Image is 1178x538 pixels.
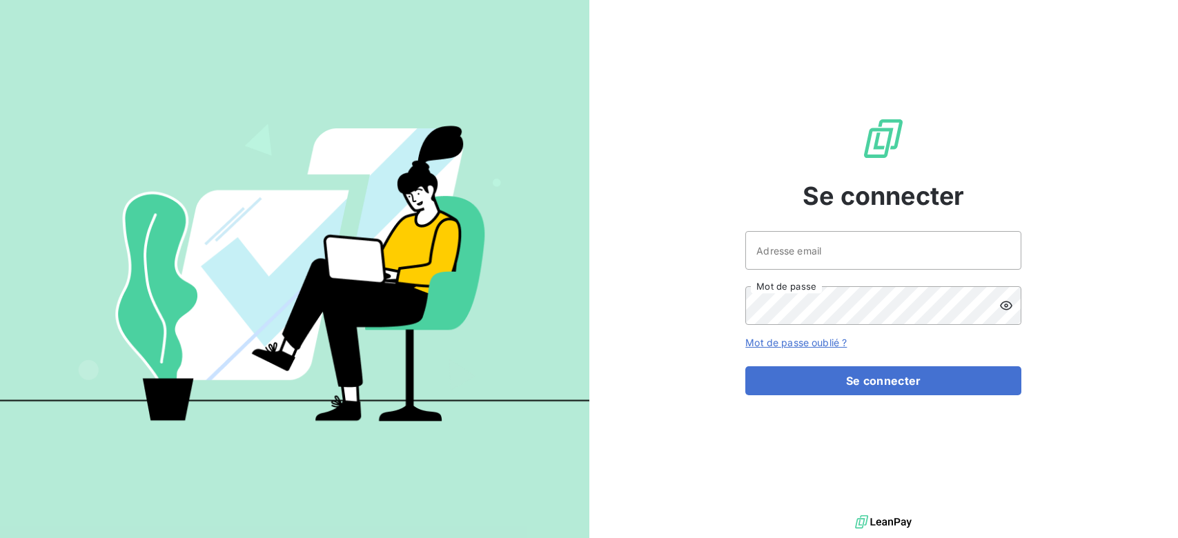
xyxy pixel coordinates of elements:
[861,117,905,161] img: Logo LeanPay
[745,231,1021,270] input: placeholder
[745,366,1021,395] button: Se connecter
[745,337,847,348] a: Mot de passe oublié ?
[803,177,964,215] span: Se connecter
[855,512,912,532] img: logo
